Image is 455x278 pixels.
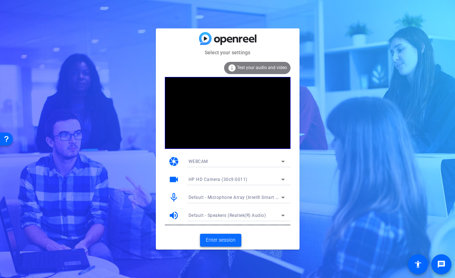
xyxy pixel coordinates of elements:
mat-icon: camera [168,156,179,167]
span: Test your audio and video [237,65,287,70]
span: Default - Microphone Array (Intel® Smart Sound Technology for Digital Microphones) [189,194,367,200]
img: blue-gradient.svg [199,32,256,45]
mat-icon: info [228,64,236,72]
mat-icon: videocam [168,174,179,185]
button: Enter session [200,234,241,247]
mat-icon: message [437,260,446,269]
span: WEBCAM [189,159,208,164]
mat-card-subtitle: Select your settings [156,49,300,56]
span: Enter session [206,236,236,244]
span: HP HD Camera (30c9:0011) [189,177,247,182]
mat-icon: accessibility [414,260,422,269]
mat-icon: volume_up [168,210,179,221]
mat-icon: mic_none [168,192,179,203]
span: Default - Speakers (Realtek(R) Audio) [189,213,266,218]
